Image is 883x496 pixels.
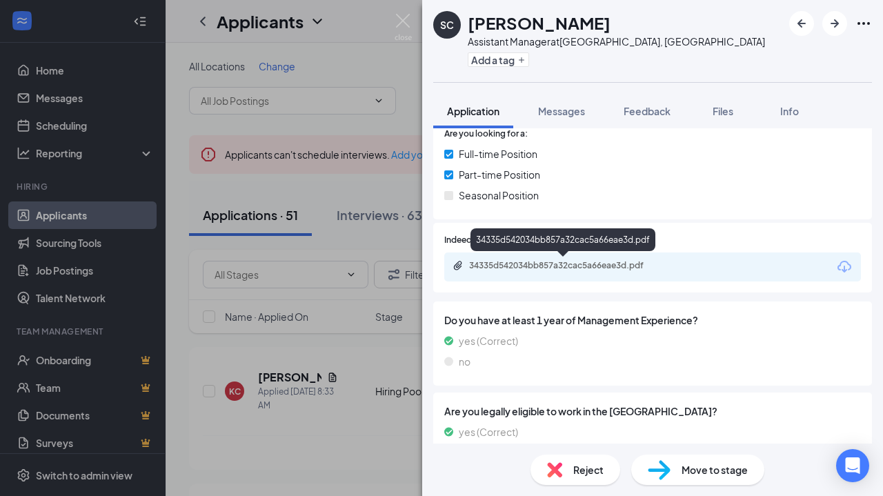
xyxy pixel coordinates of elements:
div: Open Intercom Messenger [836,449,869,482]
svg: ArrowRight [826,15,843,32]
span: Reject [573,462,604,477]
span: Info [780,105,799,117]
svg: Paperclip [453,260,464,271]
span: Part-time Position [459,167,540,182]
span: no [459,354,470,369]
span: Application [447,105,499,117]
span: yes (Correct) [459,424,518,439]
span: Are you looking for a: [444,128,528,141]
button: ArrowLeftNew [789,11,814,36]
div: 34335d542034bb857a32cac5a66eae3d.pdf [470,228,655,251]
span: Feedback [624,105,671,117]
a: Paperclip34335d542034bb857a32cac5a66eae3d.pdf [453,260,676,273]
span: Do you have at least 1 year of Management Experience? [444,313,861,328]
h1: [PERSON_NAME] [468,11,611,34]
button: PlusAdd a tag [468,52,529,67]
button: ArrowRight [822,11,847,36]
div: SC [440,18,454,32]
span: Seasonal Position [459,188,539,203]
span: Full-time Position [459,146,537,161]
div: 34335d542034bb857a32cac5a66eae3d.pdf [469,260,662,271]
svg: ArrowLeftNew [793,15,810,32]
svg: Download [836,259,853,275]
div: Assistant Manager at [GEOGRAPHIC_DATA], [GEOGRAPHIC_DATA] [468,34,765,48]
span: Are you legally eligible to work in the [GEOGRAPHIC_DATA]? [444,404,861,419]
svg: Ellipses [855,15,872,32]
svg: Plus [517,56,526,64]
span: Messages [538,105,585,117]
span: yes (Correct) [459,333,518,348]
span: Move to stage [682,462,748,477]
span: Indeed Resume [444,234,505,247]
span: Files [713,105,733,117]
